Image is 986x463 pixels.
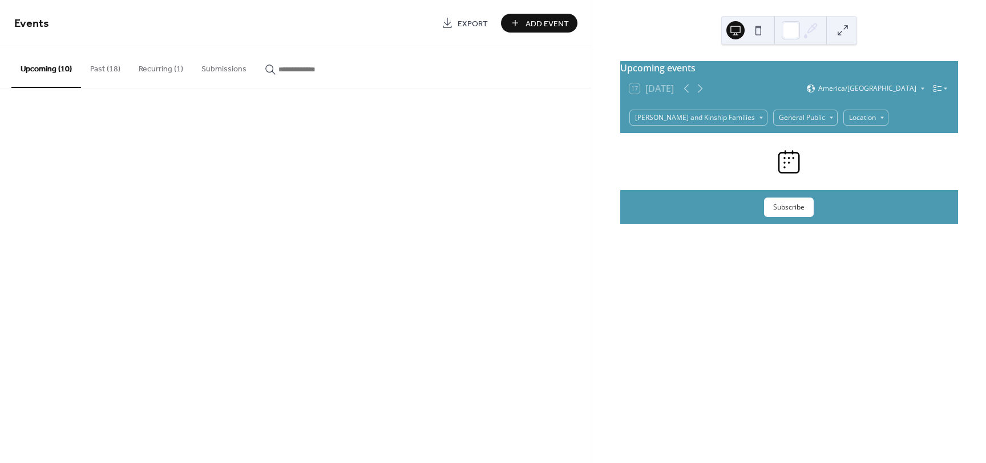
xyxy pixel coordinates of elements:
button: Subscribe [764,198,814,217]
button: Recurring (1) [130,46,192,87]
span: America/[GEOGRAPHIC_DATA] [818,85,916,92]
button: Submissions [192,46,256,87]
span: Add Event [526,18,569,30]
a: Export [433,14,496,33]
button: Upcoming (10) [11,46,81,88]
button: Add Event [501,14,577,33]
span: Events [14,13,49,35]
div: Upcoming events [620,61,958,75]
button: Past (18) [81,46,130,87]
span: Export [458,18,488,30]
